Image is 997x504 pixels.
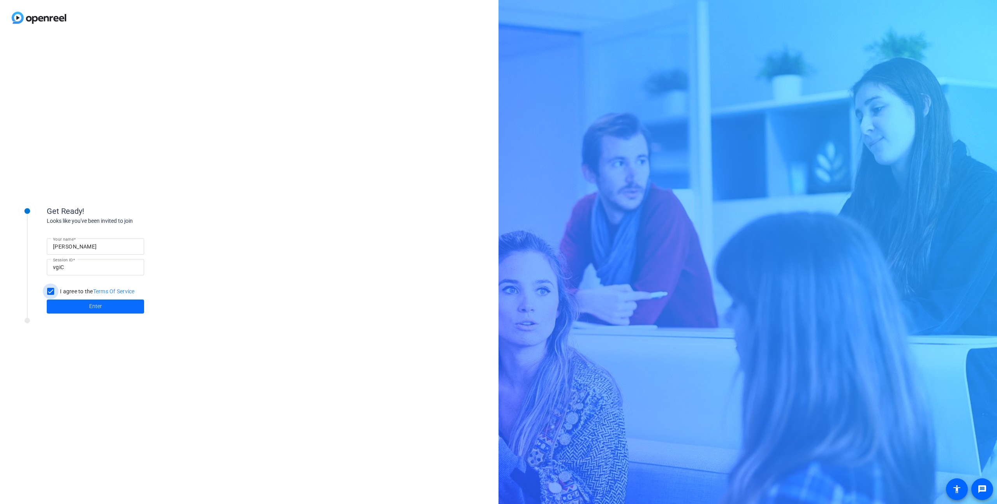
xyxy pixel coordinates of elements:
[58,287,135,295] label: I agree to the
[47,300,144,314] button: Enter
[89,302,102,310] span: Enter
[978,485,987,494] mat-icon: message
[47,205,203,217] div: Get Ready!
[93,288,135,294] a: Terms Of Service
[53,237,74,241] mat-label: Your name
[952,485,962,494] mat-icon: accessibility
[47,217,203,225] div: Looks like you've been invited to join
[53,257,73,262] mat-label: Session ID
